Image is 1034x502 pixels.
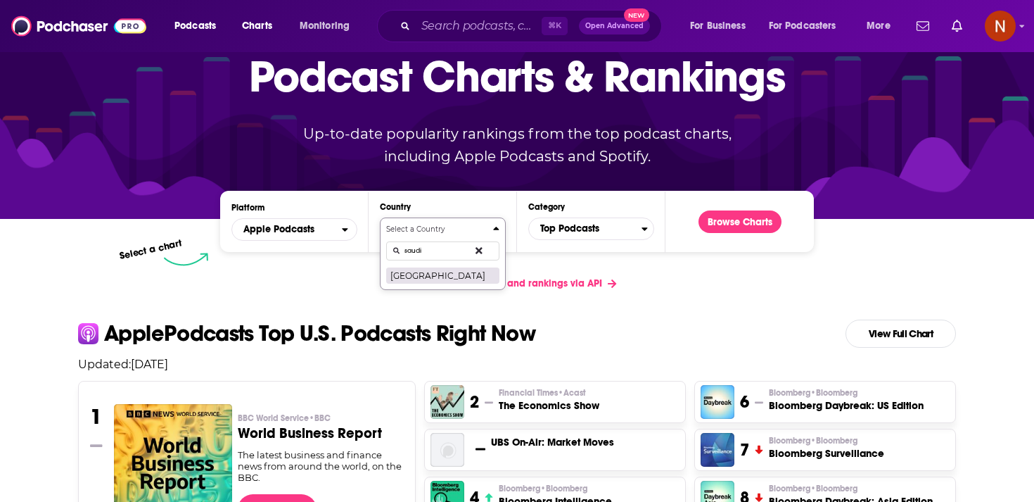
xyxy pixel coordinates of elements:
[90,404,102,429] h3: 1
[430,385,464,419] img: The Economics Show
[104,322,535,345] p: Apple Podcasts Top U.S. Podcasts Right Now
[390,10,675,42] div: Search podcasts, credits, & more...
[174,16,216,36] span: Podcasts
[698,211,781,233] button: Browse Charts
[740,439,749,460] h3: 7
[249,30,786,122] p: Podcast Charts & Rankings
[430,433,464,467] img: UBS On-Air: Market Moves
[985,11,1016,42] button: Show profile menu
[165,15,234,37] button: open menu
[867,16,891,36] span: More
[275,123,759,168] p: Up-to-date popularity rankings from the top podcast charts, including Apple Podcasts and Spotify.
[499,387,599,413] a: Financial Times•AcastThe Economics Show
[769,387,924,413] a: Bloomberg•BloombergBloomberg Daybreak: US Edition
[810,388,857,398] span: • Bloomberg
[558,388,586,398] span: • Acast
[760,15,857,37] button: open menu
[769,435,884,446] p: Bloomberg • Bloomberg
[810,484,857,494] span: • Bloomberg
[242,16,272,36] span: Charts
[290,15,368,37] button: open menu
[118,237,183,262] p: Select a chart
[540,484,587,494] span: • Bloomberg
[67,358,967,371] p: Updated: [DATE]
[386,267,499,284] button: [GEOGRAPHIC_DATA]
[740,391,749,413] h3: 6
[701,385,734,419] img: Bloomberg Daybreak: US Edition
[386,241,499,261] input: Search Countries...
[499,483,587,494] span: Bloomberg
[499,399,599,413] h3: The Economics Show
[624,8,649,22] span: New
[233,15,281,37] a: Charts
[491,435,614,449] a: UBS On-Air: Market Moves
[585,23,644,30] span: Open Advanced
[769,483,933,494] p: Bloomberg • Bloomberg
[499,483,612,494] p: Bloomberg • Bloomberg
[243,225,314,234] span: Apple Podcasts
[300,16,350,36] span: Monitoring
[238,413,404,424] p: BBC World Service • BBC
[542,17,568,35] span: ⌘ K
[78,323,98,344] img: apple Icon
[470,391,479,413] h3: 2
[499,387,586,399] span: Financial Times
[946,14,968,38] a: Show notifications dropdown
[810,436,857,446] span: • Bloomberg
[985,11,1016,42] img: User Profile
[529,217,642,241] span: Top Podcasts
[11,13,146,39] img: Podchaser - Follow, Share and Rate Podcasts
[769,435,884,460] a: Bloomberg•BloombergBloomberg Surveillance
[528,218,654,240] button: Categories
[238,413,331,424] span: BBC World Service
[380,218,506,290] button: Countries
[499,387,599,399] p: Financial Times • Acast
[416,15,542,37] input: Search podcasts, credits, & more...
[238,449,404,483] div: The latest business and finance news from around the world, on the BBC.
[417,277,602,289] span: Get podcast charts and rankings via API
[845,320,956,348] a: View Full Chart
[769,435,857,446] span: Bloomberg
[769,399,924,413] h3: Bloomberg Daybreak: US Edition
[231,218,357,241] button: open menu
[857,15,908,37] button: open menu
[309,413,331,423] span: • BBC
[701,433,734,467] img: Bloomberg Surveillance
[690,16,746,36] span: For Business
[386,226,487,233] h4: Select a Country
[769,387,857,399] span: Bloomberg
[985,11,1016,42] span: Logged in as AdelNBM
[231,218,357,241] h2: Platforms
[769,387,924,399] p: Bloomberg • Bloomberg
[769,483,857,494] span: Bloomberg
[238,413,404,449] a: BBC World Service•BBCWorld Business Report
[579,18,650,34] button: Open AdvancedNew
[406,266,627,301] a: Get podcast charts and rankings via API
[680,15,763,37] button: open menu
[164,253,208,266] img: select arrow
[238,427,404,441] h3: World Business Report
[769,446,884,460] h3: Bloomberg Surveillance
[769,16,836,36] span: For Podcasters
[911,14,935,38] a: Show notifications dropdown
